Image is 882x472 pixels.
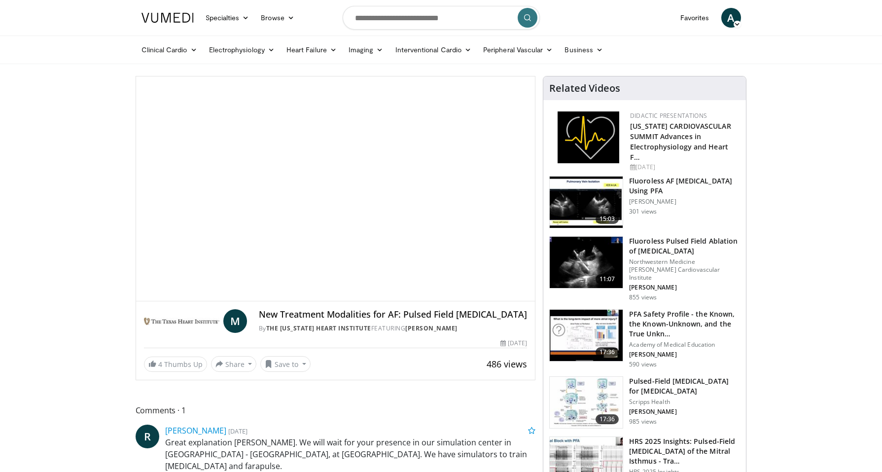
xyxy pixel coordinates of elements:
img: cd0e6fc8-de97-432c-a3f8-4e1155a9714b.150x105_q85_crop-smart_upscale.jpg [550,177,623,228]
a: Business [559,40,609,60]
a: A [721,8,741,28]
a: Clinical Cardio [136,40,203,60]
a: 17:36 Pulsed-Field [MEDICAL_DATA] for [MEDICAL_DATA] Scripps Health [PERSON_NAME] 985 views [549,376,740,429]
a: The [US_STATE] Heart Institute [266,324,371,332]
span: 11:07 [596,274,619,284]
span: Comments 1 [136,404,536,417]
p: Scripps Health [629,398,740,406]
img: The Texas Heart Institute [144,309,219,333]
p: 985 views [629,418,657,426]
img: e7a02689-2317-41f1-a212-3d88a497fc93.150x105_q85_crop-smart_upscale.jpg [550,237,623,288]
a: Specialties [200,8,255,28]
p: 855 views [629,293,657,301]
h3: HRS 2025 Insights: Pulsed-Field [MEDICAL_DATA] of the Mitral Isthmus - Tra… [629,436,740,466]
p: 301 views [629,208,657,216]
a: [PERSON_NAME] [405,324,458,332]
p: Academy of Medical Education [629,341,740,349]
p: [PERSON_NAME] [629,351,740,359]
img: b2a10e01-fa81-4291-aad5-071b73fa787d.150x105_q85_crop-smart_upscale.jpg [550,377,623,428]
h3: Fluoroless Pulsed Field Ablation of [MEDICAL_DATA] [629,236,740,256]
span: 486 views [487,358,527,370]
a: Heart Failure [281,40,343,60]
button: Save to [260,356,311,372]
a: 4 Thumbs Up [144,357,207,372]
a: Favorites [674,8,715,28]
span: 4 [158,360,162,369]
a: [US_STATE] CARDIOVASCULAR SUMMIT Advances in Electrophysiology and Heart F… [630,121,731,162]
a: R [136,425,159,448]
h4: Related Videos [549,82,620,94]
h3: Fluoroless AF [MEDICAL_DATA] Using PFA [629,176,740,196]
video-js: Video Player [136,76,535,301]
span: 15:03 [596,214,619,224]
span: 17:36 [596,414,619,424]
small: [DATE] [228,427,247,436]
img: VuMedi Logo [141,13,194,23]
h4: New Treatment Modalities for AF: Pulsed Field [MEDICAL_DATA] [259,309,527,320]
div: Didactic Presentations [630,111,738,120]
h3: Pulsed-Field [MEDICAL_DATA] for [MEDICAL_DATA] [629,376,740,396]
p: [PERSON_NAME] [629,284,740,291]
a: M [223,309,247,333]
p: Northwestern Medicine [PERSON_NAME] Cardiovascular Institute [629,258,740,282]
a: Interventional Cardio [389,40,478,60]
a: Electrophysiology [203,40,281,60]
a: Browse [255,8,300,28]
div: [DATE] [500,339,527,348]
a: Imaging [343,40,389,60]
img: 1860aa7a-ba06-47e3-81a4-3dc728c2b4cf.png.150x105_q85_autocrop_double_scale_upscale_version-0.2.png [558,111,619,163]
a: Peripheral Vascular [477,40,559,60]
div: By FEATURING [259,324,527,333]
a: 15:03 Fluoroless AF [MEDICAL_DATA] Using PFA [PERSON_NAME] 301 views [549,176,740,228]
p: [PERSON_NAME] [629,408,740,416]
p: [PERSON_NAME] [629,198,740,206]
p: Great explanation [PERSON_NAME]. We will wait for your presence in our simulation center in [GEOG... [165,436,536,472]
a: 17:36 PFA Safety Profile - the Known, the Known-Unknown, and the True Unkn… Academy of Medical Ed... [549,309,740,368]
div: [DATE] [630,163,738,172]
p: 590 views [629,361,657,368]
span: 17:36 [596,347,619,357]
h3: PFA Safety Profile - the Known, the Known-Unknown, and the True Unkn… [629,309,740,339]
img: 949cdb61-cc92-4222-b88b-be6f6827563c.150x105_q85_crop-smart_upscale.jpg [550,310,623,361]
a: [PERSON_NAME] [165,425,226,436]
button: Share [211,356,257,372]
input: Search topics, interventions [343,6,540,30]
a: 11:07 Fluoroless Pulsed Field Ablation of [MEDICAL_DATA] Northwestern Medicine [PERSON_NAME] Card... [549,236,740,301]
